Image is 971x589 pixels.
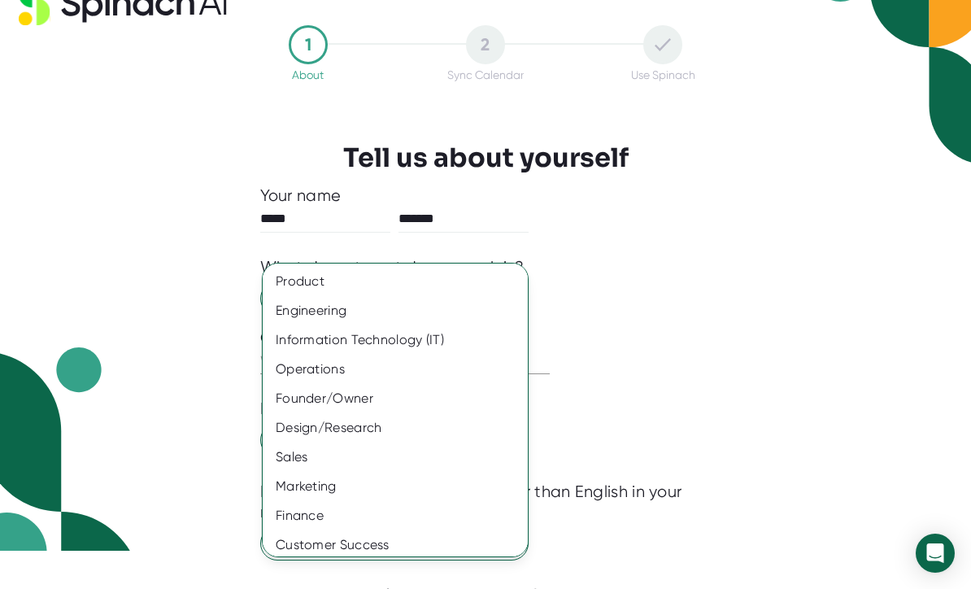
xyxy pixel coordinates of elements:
[263,296,528,325] div: Engineering
[263,472,528,501] div: Marketing
[916,534,955,573] div: Open Intercom Messenger
[263,384,528,413] div: Founder/Owner
[263,530,528,560] div: Customer Success
[263,413,528,443] div: Design/Research
[263,443,528,472] div: Sales
[263,325,528,355] div: Information Technology (IT)
[263,501,528,530] div: Finance
[263,267,528,296] div: Product
[263,355,528,384] div: Operations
